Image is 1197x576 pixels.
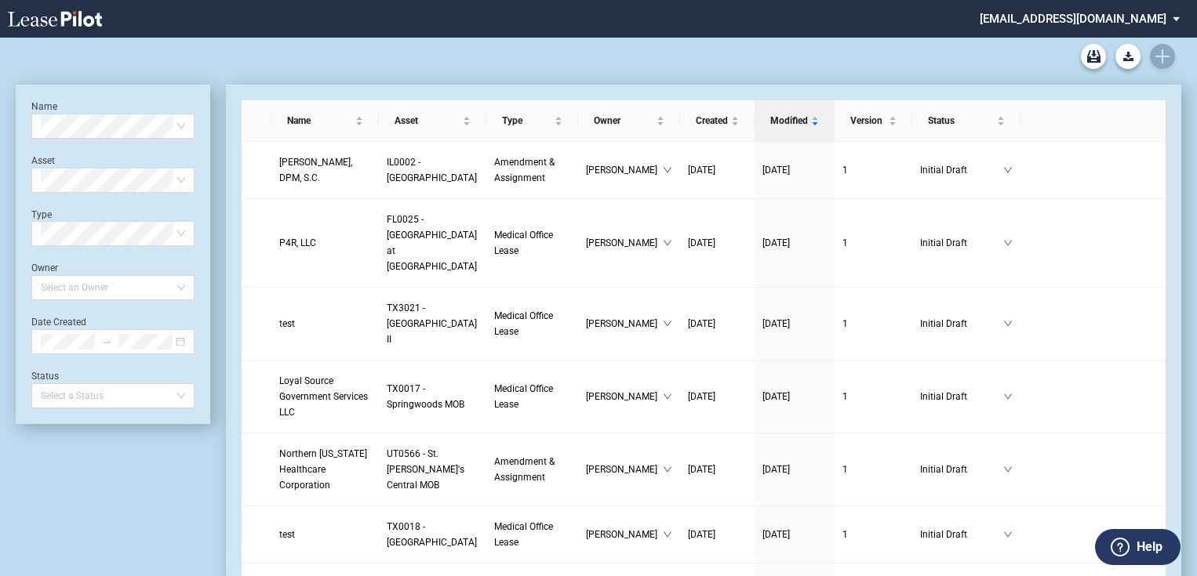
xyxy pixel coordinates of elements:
[842,529,848,540] span: 1
[578,100,679,142] th: Owner
[279,375,368,418] span: Loyal Source Government Services LLC
[928,113,994,129] span: Status
[1003,319,1013,328] span: down
[494,521,553,548] span: Medical Office Lease
[755,100,835,142] th: Modified
[31,209,52,220] label: Type
[31,155,55,166] label: Asset
[842,462,904,477] a: 1
[842,389,904,404] a: 1
[387,302,477,345] span: TX3021 - Centennial Medical Pavilion II
[842,165,848,176] span: 1
[688,391,715,402] span: [DATE]
[387,212,478,274] a: FL0025 - [GEOGRAPHIC_DATA] at [GEOGRAPHIC_DATA]
[486,100,578,142] th: Type
[279,237,316,248] span: P4R, LLC
[502,113,551,129] span: Type
[494,381,570,412] a: Medical Office Lease
[842,527,904,542] a: 1
[920,389,1003,404] span: Initial Draft
[850,113,886,129] span: Version
[279,527,371,542] a: test
[586,389,662,404] span: [PERSON_NAME]
[586,162,662,178] span: [PERSON_NAME]
[494,157,555,183] span: Amendment & Assignment
[762,529,790,540] span: [DATE]
[387,446,478,493] a: UT0566 - St. [PERSON_NAME]'s Central MOB
[387,448,464,491] span: UT0566 - St. Mark's Central MOB
[1137,537,1162,557] label: Help
[688,237,715,248] span: [DATE]
[31,371,59,382] label: Status
[835,100,912,142] th: Version
[842,235,904,251] a: 1
[494,456,555,483] span: Amendment & Assignment
[663,392,672,401] span: down
[688,389,747,404] a: [DATE]
[688,529,715,540] span: [DATE]
[279,373,371,420] a: Loyal Source Government Services LLC
[494,230,553,256] span: Medical Office Lease
[101,336,112,347] span: to
[663,238,672,248] span: down
[762,316,827,331] a: [DATE]
[842,464,848,475] span: 1
[279,448,367,491] span: Northern Utah Healthcare Corporation
[920,162,1003,178] span: Initial Draft
[31,317,86,328] label: Date Created
[586,235,662,251] span: [PERSON_NAME]
[31,263,58,274] label: Owner
[271,100,379,142] th: Name
[387,381,478,412] a: TX0017 - Springwoods MOB
[1081,44,1106,69] a: Archive
[494,154,570,186] a: Amendment & Assignment
[842,162,904,178] a: 1
[688,162,747,178] a: [DATE]
[688,316,747,331] a: [DATE]
[279,446,371,493] a: Northern [US_STATE] Healthcare Corporation
[762,464,790,475] span: [DATE]
[494,308,570,339] a: Medical Office Lease
[920,235,1003,251] span: Initial Draft
[688,165,715,176] span: [DATE]
[762,389,827,404] a: [DATE]
[387,214,477,272] span: FL0025 - Medical Village at Maitland
[387,154,478,186] a: IL0002 - [GEOGRAPHIC_DATA]
[762,527,827,542] a: [DATE]
[912,100,1021,142] th: Status
[762,235,827,251] a: [DATE]
[663,530,672,539] span: down
[688,464,715,475] span: [DATE]
[494,454,570,485] a: Amendment & Assignment
[762,237,790,248] span: [DATE]
[387,383,464,410] span: TX0017 - Springwoods MOB
[279,154,371,186] a: [PERSON_NAME], DPM, S.C.
[920,462,1003,477] span: Initial Draft
[279,529,295,540] span: test
[663,319,672,328] span: down
[663,165,672,175] span: down
[279,157,352,183] span: Aaron Kim, DPM, S.C.
[1003,392,1013,401] span: down
[287,113,352,129] span: Name
[1003,465,1013,474] span: down
[688,318,715,329] span: [DATE]
[395,113,460,129] span: Asset
[387,157,477,183] span: IL0002 - Remington Medical Commons
[1003,165,1013,175] span: down
[762,318,790,329] span: [DATE]
[770,113,808,129] span: Modified
[842,391,848,402] span: 1
[379,100,486,142] th: Asset
[688,527,747,542] a: [DATE]
[387,519,478,550] a: TX0018 - [GEOGRAPHIC_DATA]
[920,316,1003,331] span: Initial Draft
[1095,529,1181,565] button: Help
[1003,238,1013,248] span: down
[688,235,747,251] a: [DATE]
[663,465,672,474] span: down
[387,521,477,548] span: TX0018 - Woodlands Medical Arts Center
[31,101,57,112] label: Name
[594,113,653,129] span: Owner
[494,383,553,410] span: Medical Office Lease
